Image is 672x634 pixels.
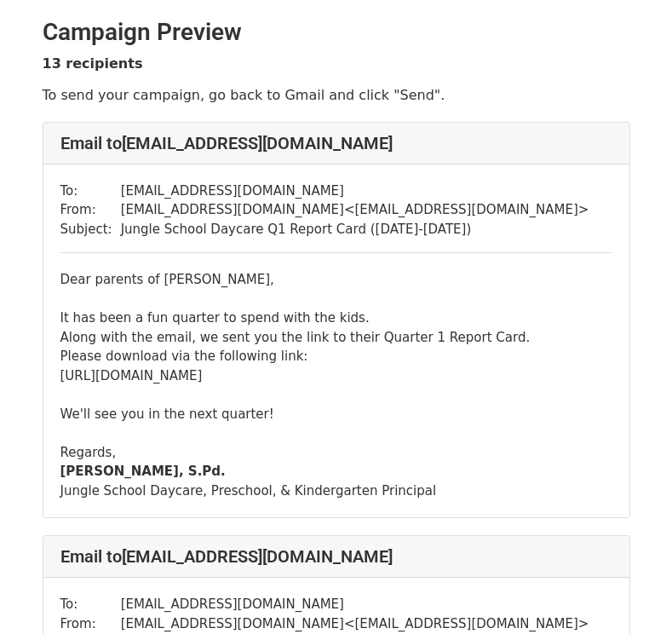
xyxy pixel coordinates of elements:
[60,182,121,201] td: To:
[121,182,589,201] td: [EMAIL_ADDRESS][DOMAIN_NAME]
[121,220,589,239] td: Jungle School Daycare Q1 Report Card ([DATE]-[DATE])
[60,481,612,501] div: Jungle School Daycare, Preschool, & Kindergarten Principal
[60,270,612,500] div: Dear parents of [PERSON_NAME], It has been a fun quarter to spend with the kids.
[60,464,226,479] b: [PERSON_NAME], S.Pd.
[43,18,630,47] h2: Campaign Preview
[60,546,612,567] h4: Email to [EMAIL_ADDRESS][DOMAIN_NAME]
[60,220,121,239] td: Subject:
[121,200,589,220] td: [EMAIL_ADDRESS][DOMAIN_NAME] < [EMAIL_ADDRESS][DOMAIN_NAME] >
[60,200,121,220] td: From:
[60,347,612,500] div: Please download via the following link: [URL][DOMAIN_NAME]
[60,595,121,614] td: To:
[43,55,143,72] strong: 13 recipients
[43,86,630,104] p: To send your campaign, go back to Gmail and click "Send".
[60,614,121,634] td: From:
[121,614,589,634] td: [EMAIL_ADDRESS][DOMAIN_NAME] < [EMAIL_ADDRESS][DOMAIN_NAME] >
[60,133,612,153] h4: Email to [EMAIL_ADDRESS][DOMAIN_NAME]
[121,595,589,614] td: [EMAIL_ADDRESS][DOMAIN_NAME]
[60,328,612,348] div: Along with the email, we sent you the link to their Quarter 1 Report Card.
[60,405,612,463] div: We'll see you in the next quarter! Regards,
